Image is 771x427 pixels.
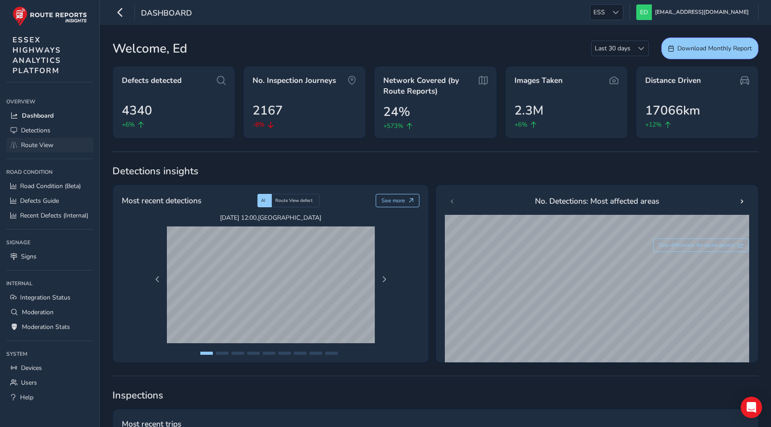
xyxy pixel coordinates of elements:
span: 17066km [645,101,700,120]
span: Moderation [22,308,54,316]
span: ESSEX HIGHWAYS ANALYTICS PLATFORM [12,35,61,76]
span: +12% [645,120,662,129]
span: +6% [122,120,135,129]
span: +573% [383,121,403,131]
img: diamond-layout [636,4,652,20]
span: Detections [21,126,50,135]
a: Users [6,375,93,390]
a: Defects Guide [6,193,93,208]
span: 2.3M [514,101,543,120]
button: Page 5 [263,352,275,355]
span: -8% [253,120,265,129]
div: Internal [6,277,93,290]
button: Page 6 [278,352,291,355]
div: Overview [6,95,93,108]
span: See difference for same period [659,242,735,249]
span: Road Condition (Beta) [20,182,81,190]
span: Distance Driven [645,75,701,86]
button: [EMAIL_ADDRESS][DOMAIN_NAME] [636,4,752,20]
button: Download Monthly Report [661,37,759,59]
div: AI [257,194,272,207]
span: Inspections [112,389,759,402]
span: 24% [383,103,410,121]
div: Signage [6,236,93,249]
button: Page 3 [232,352,244,355]
a: Moderation Stats [6,320,93,334]
span: Defects Guide [20,197,59,205]
a: Moderation [6,305,93,320]
div: System [6,347,93,361]
span: Welcome, Ed [112,39,187,58]
span: 2167 [253,101,283,120]
button: See difference for same period [653,238,750,252]
span: Recent Defects (Internal) [20,211,88,220]
div: Road Condition [6,165,93,179]
a: Signs [6,249,93,264]
span: Last 30 days [592,41,634,56]
span: Devices [21,364,42,372]
span: 4340 [122,101,152,120]
span: Detections insights [112,164,759,178]
span: +6% [514,120,527,129]
span: No. Detections: Most affected areas [535,195,659,207]
a: Dashboard [6,108,93,123]
button: Page 1 [200,352,213,355]
span: ESS [590,5,608,20]
a: Integration Status [6,290,93,305]
span: No. Inspection Journeys [253,75,336,86]
span: Moderation Stats [22,323,70,331]
a: Road Condition (Beta) [6,179,93,193]
a: Detections [6,123,93,138]
a: Recent Defects (Internal) [6,208,93,223]
span: Dashboard [22,111,54,120]
span: Images Taken [514,75,563,86]
span: Signs [21,252,37,261]
a: Help [6,390,93,405]
button: Page 8 [310,352,322,355]
button: Page 9 [325,352,338,355]
span: See more [381,197,405,204]
span: Users [21,378,37,387]
a: Devices [6,361,93,375]
span: Route View defect [275,197,313,204]
div: Open Intercom Messenger [741,397,762,418]
span: Network Covered (by Route Reports) [383,75,477,96]
span: Dashboard [141,8,192,20]
span: AI [261,197,265,204]
span: [DATE] 12:00 , [GEOGRAPHIC_DATA] [167,213,375,222]
button: Page 7 [294,352,307,355]
button: Next Page [378,273,390,286]
button: Page 4 [247,352,260,355]
span: [EMAIL_ADDRESS][DOMAIN_NAME] [655,4,749,20]
span: Download Monthly Report [677,44,752,53]
span: Integration Status [20,293,70,302]
a: Route View [6,138,93,152]
button: Previous Page [151,273,164,286]
span: Most recent detections [122,195,201,206]
span: Help [20,393,33,402]
button: Page 2 [216,352,228,355]
div: Route View defect [272,194,319,207]
span: Route View [21,141,54,149]
span: Defects detected [122,75,182,86]
img: rr logo [12,6,87,26]
button: See more [376,194,420,207]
